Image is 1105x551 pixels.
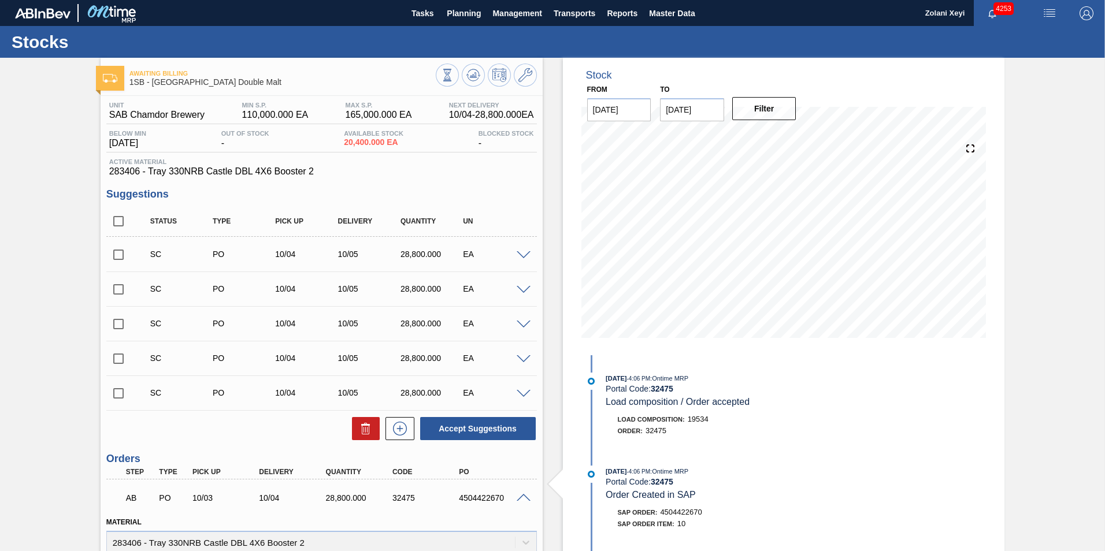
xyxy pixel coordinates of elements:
[398,319,468,328] div: 28,800.000
[449,110,534,120] span: 10/04 - 28,800.000 EA
[380,417,414,440] div: New suggestion
[15,8,71,18] img: TNhmsLtSVTkK8tSr43FrP2fwEKptu5GPRR3wAAAABJRU5ErkJggg==
[346,417,380,440] div: Delete Suggestions
[587,98,651,121] input: mm/dd/yyyy
[627,375,651,382] span: - 4:06 PM
[210,250,280,259] div: Purchase order
[109,166,534,177] span: 283406 - Tray 330NRB Castle DBL 4X6 Booster 2
[123,485,158,511] div: Awaiting Billing
[156,493,191,502] div: Purchase order
[607,6,637,20] span: Reports
[335,388,405,397] div: 10/05/2025
[390,468,464,476] div: Code
[335,217,405,225] div: Delivery
[344,138,403,147] span: 20,400.000 EA
[242,102,308,109] span: MIN S.P.
[398,388,468,397] div: 28,800.000
[109,110,205,120] span: SAB Chamdor Brewery
[618,509,658,516] span: SAP Order:
[147,250,217,259] div: Suggestion Created
[390,493,464,502] div: 32475
[123,468,158,476] div: Step
[460,353,530,363] div: EA
[190,468,264,476] div: Pick up
[660,508,702,516] span: 4504422670
[732,97,796,120] button: Filter
[323,468,398,476] div: Quantity
[646,426,666,435] span: 32475
[335,319,405,328] div: 10/05/2025
[660,85,669,94] label: to
[323,493,398,502] div: 28,800.000
[147,319,217,328] div: Suggestion Created
[190,493,264,502] div: 10/03/2025
[456,468,531,476] div: PO
[460,319,530,328] div: EA
[606,468,626,475] span: [DATE]
[210,319,280,328] div: Purchase order
[210,388,280,397] div: Purchase order
[606,490,696,500] span: Order Created in SAP
[650,468,688,475] span: : Ontime MRP
[449,102,534,109] span: Next Delivery
[447,6,481,20] span: Planning
[1043,6,1056,20] img: userActions
[103,74,117,83] img: Ícone
[588,378,595,385] img: atual
[126,493,155,502] p: AB
[1080,6,1093,20] img: Logout
[346,102,412,109] span: MAX S.P.
[460,250,530,259] div: EA
[586,69,612,81] div: Stock
[256,493,331,502] div: 10/04/2025
[410,6,435,20] span: Tasks
[156,468,191,476] div: Type
[109,102,205,109] span: Unit
[479,130,534,137] span: Blocked Stock
[414,416,537,441] div: Accept Suggestions
[12,35,217,49] h1: Stocks
[147,353,217,363] div: Suggestion Created
[677,519,685,528] span: 10
[106,518,142,526] label: Material
[514,64,537,87] button: Go to Master Data / General
[398,284,468,293] div: 28,800.000
[210,217,280,225] div: Type
[221,130,269,137] span: Out Of Stock
[129,70,436,77] span: Awaiting Billing
[606,384,880,393] div: Portal Code:
[210,353,280,363] div: Purchase order
[398,353,468,363] div: 28,800.000
[218,130,272,148] div: -
[109,130,146,137] span: Below Min
[346,110,412,120] span: 165,000.000 EA
[436,64,459,87] button: Stocks Overview
[398,250,468,259] div: 28,800.000
[106,188,537,200] h3: Suggestions
[272,353,342,363] div: 10/04/2025
[492,6,542,20] span: Management
[256,468,331,476] div: Delivery
[588,471,595,478] img: atual
[974,5,1011,21] button: Notifications
[420,417,536,440] button: Accept Suggestions
[606,397,750,407] span: Load composition / Order accepted
[587,85,607,94] label: From
[335,353,405,363] div: 10/05/2025
[462,64,485,87] button: Update Chart
[460,284,530,293] div: EA
[109,138,146,148] span: [DATE]
[106,453,537,465] h3: Orders
[272,250,342,259] div: 10/04/2025
[618,427,643,434] span: Order :
[242,110,308,120] span: 110,000.000 EA
[272,217,342,225] div: Pick up
[554,6,595,20] span: Transports
[606,477,880,486] div: Portal Code:
[147,284,217,293] div: Suggestion Created
[660,98,724,121] input: mm/dd/yyyy
[606,375,626,382] span: [DATE]
[272,319,342,328] div: 10/04/2025
[476,130,537,148] div: -
[272,388,342,397] div: 10/04/2025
